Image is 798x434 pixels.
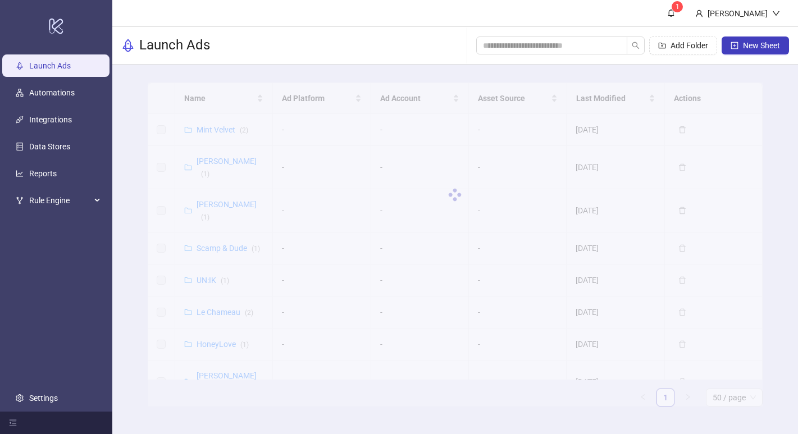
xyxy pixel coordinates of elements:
h3: Launch Ads [139,36,210,54]
button: Add Folder [649,36,717,54]
span: search [632,42,640,49]
sup: 1 [672,1,683,12]
span: bell [667,9,675,17]
div: [PERSON_NAME] [703,7,772,20]
span: user [695,10,703,17]
span: Add Folder [671,41,708,50]
span: folder-add [658,42,666,49]
span: New Sheet [743,41,780,50]
a: Settings [29,394,58,403]
button: New Sheet [722,36,789,54]
span: menu-fold [9,419,17,427]
a: Reports [29,169,57,178]
span: plus-square [731,42,738,49]
span: down [772,10,780,17]
span: fork [16,197,24,204]
span: 1 [676,3,680,11]
a: Automations [29,88,75,97]
span: Rule Engine [29,189,91,212]
a: Data Stores [29,142,70,151]
a: Integrations [29,115,72,124]
span: rocket [121,39,135,52]
a: Launch Ads [29,61,71,70]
